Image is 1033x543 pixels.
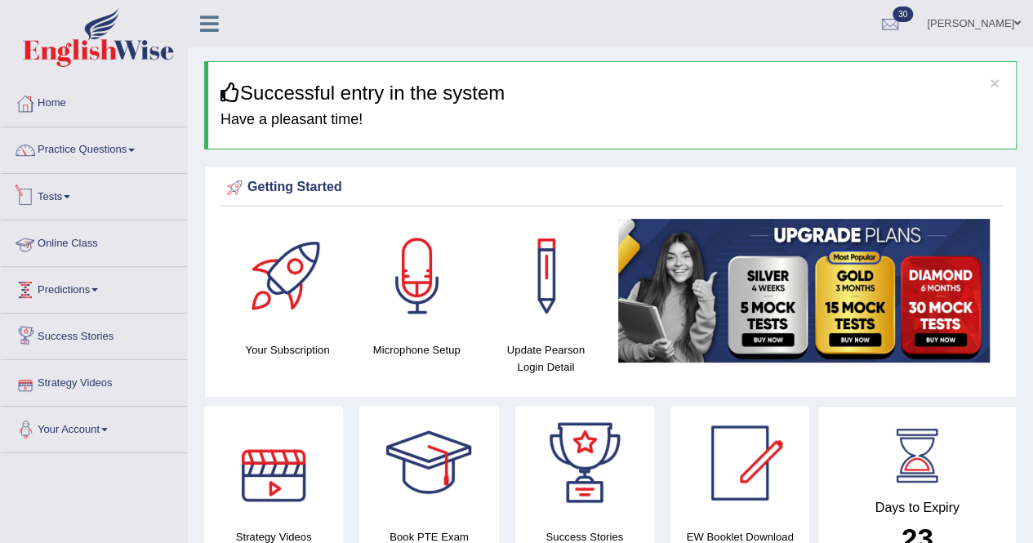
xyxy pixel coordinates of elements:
[1,407,187,447] a: Your Account
[836,501,998,515] h4: Days to Expiry
[489,341,602,376] h4: Update Pearson Login Detail
[360,341,473,358] h4: Microphone Setup
[220,112,1004,128] h4: Have a pleasant time!
[1,174,187,215] a: Tests
[990,74,1000,91] button: ×
[618,219,990,363] img: small5.jpg
[1,360,187,401] a: Strategy Videos
[220,82,1004,104] h3: Successful entry in the system
[1,267,187,308] a: Predictions
[1,81,187,122] a: Home
[1,220,187,261] a: Online Class
[231,341,344,358] h4: Your Subscription
[1,314,187,354] a: Success Stories
[223,176,998,200] div: Getting Started
[893,7,913,22] span: 30
[1,127,187,168] a: Practice Questions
